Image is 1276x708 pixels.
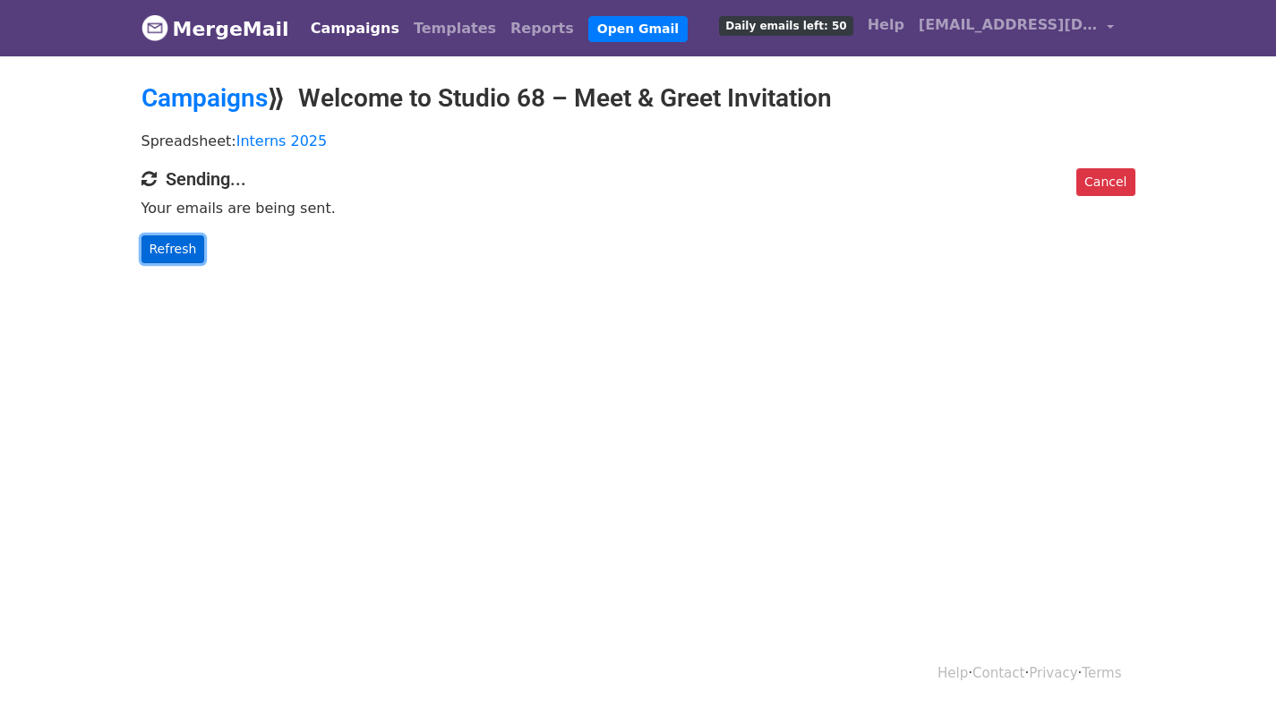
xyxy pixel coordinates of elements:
a: Open Gmail [588,16,688,42]
a: Terms [1082,665,1121,681]
a: Contact [972,665,1024,681]
a: Interns 2025 [236,132,328,149]
h2: ⟫ Welcome to Studio 68 – Meet & Greet Invitation [141,83,1135,114]
a: Campaigns [304,11,407,47]
iframe: Chat Widget [1186,622,1276,708]
a: [EMAIL_ADDRESS][DOMAIN_NAME] [912,7,1121,49]
a: Help [938,665,968,681]
a: Daily emails left: 50 [712,7,860,43]
a: Cancel [1076,168,1135,196]
p: Your emails are being sent. [141,199,1135,218]
p: Spreadsheet: [141,132,1135,150]
a: Campaigns [141,83,268,113]
a: Help [861,7,912,43]
a: Templates [407,11,503,47]
img: MergeMail logo [141,14,168,41]
span: Daily emails left: 50 [719,16,852,36]
a: Refresh [141,235,205,263]
a: Reports [503,11,581,47]
a: MergeMail [141,10,289,47]
a: Privacy [1029,665,1077,681]
h4: Sending... [141,168,1135,190]
span: [EMAIL_ADDRESS][DOMAIN_NAME] [919,14,1098,36]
